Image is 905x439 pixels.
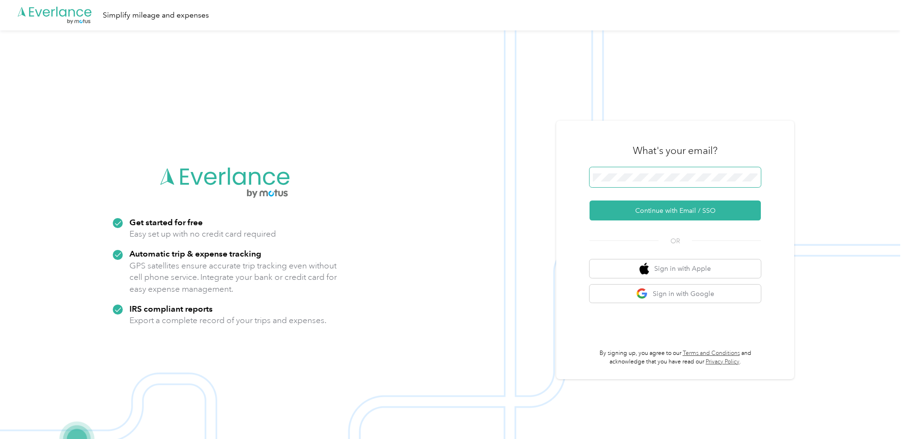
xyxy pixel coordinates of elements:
p: Export a complete record of your trips and expenses. [129,315,326,326]
img: apple logo [639,263,649,275]
button: Continue with Email / SSO [590,200,761,220]
a: Privacy Policy [706,358,739,365]
strong: IRS compliant reports [129,304,213,314]
strong: Automatic trip & expense tracking [129,248,261,258]
p: By signing up, you agree to our and acknowledge that you have read our . [590,349,761,366]
div: Simplify mileage and expenses [103,10,209,21]
img: google logo [636,288,648,300]
button: apple logoSign in with Apple [590,259,761,278]
button: google logoSign in with Google [590,285,761,303]
a: Terms and Conditions [683,350,740,357]
p: GPS satellites ensure accurate trip tracking even without cell phone service. Integrate your bank... [129,260,337,295]
strong: Get started for free [129,217,203,227]
p: Easy set up with no credit card required [129,228,276,240]
span: OR [659,236,692,246]
h3: What's your email? [633,144,718,157]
